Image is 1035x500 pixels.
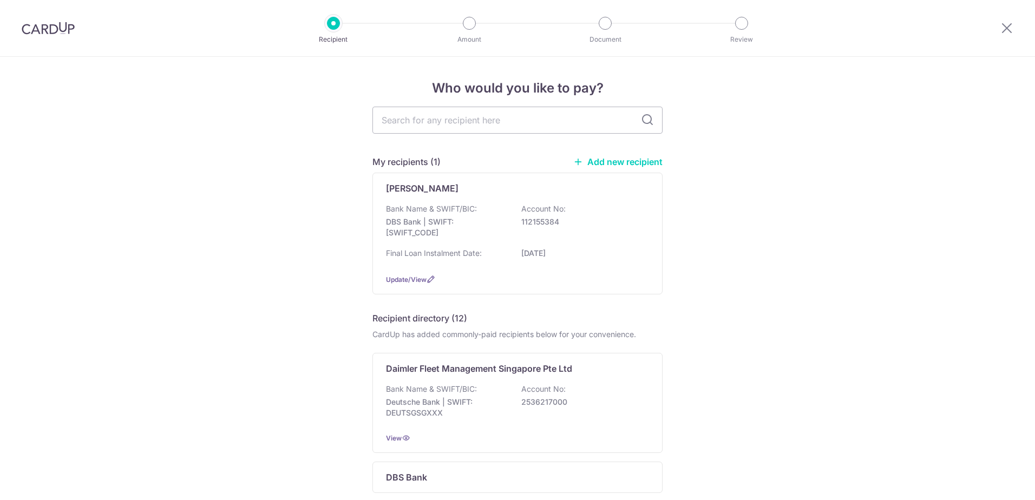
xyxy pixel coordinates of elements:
p: Bank Name & SWIFT/BIC: [386,384,477,394]
p: Final Loan Instalment Date: [386,248,482,259]
h5: Recipient directory (12) [372,312,467,325]
iframe: Opens a widget where you can find more information [966,468,1024,495]
p: Bank Name & SWIFT/BIC: [386,203,477,214]
p: Document [565,34,645,45]
input: Search for any recipient here [372,107,663,134]
div: CardUp has added commonly-paid recipients below for your convenience. [372,329,663,340]
p: Daimler Fleet Management Singapore Pte Ltd [386,362,572,375]
p: DBS Bank [386,471,427,484]
p: Deutsche Bank | SWIFT: DEUTSGSGXXX [386,397,507,418]
p: [PERSON_NAME] [386,182,458,195]
a: View [386,434,402,442]
p: [DATE] [521,248,643,259]
p: 112155384 [521,216,643,227]
img: CardUp [22,22,75,35]
p: DBS Bank | SWIFT: [SWIFT_CODE] [386,216,507,238]
p: 2536217000 [521,397,643,407]
p: Amount [429,34,509,45]
p: Review [702,34,782,45]
a: Add new recipient [573,156,663,167]
h4: Who would you like to pay? [372,78,663,98]
h5: My recipients (1) [372,155,441,168]
a: Update/View [386,275,427,284]
p: Account No: [521,203,566,214]
p: Recipient [293,34,374,45]
p: Account No: [521,384,566,394]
